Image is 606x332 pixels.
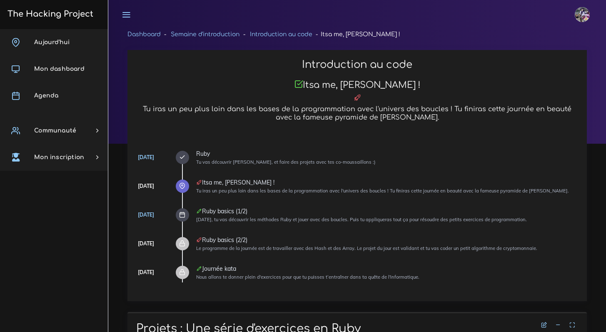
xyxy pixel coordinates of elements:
small: Le programme de la journée est de travailler avec des Hash et des Array. Le projet du jour est va... [196,245,537,251]
small: Tu vas découvrir [PERSON_NAME], et faire des projets avec tes co-moussaillons :) [196,159,376,165]
div: [DATE] [138,268,154,277]
div: [DATE] [138,239,154,248]
div: Ruby [196,151,578,157]
span: Aujourd'hui [34,39,70,45]
span: Mon inscription [34,154,84,160]
div: [DATE] [138,182,154,191]
div: Journée kata [196,266,578,272]
small: Tu iras un peu plus loin dans les bases de la programmation avec l'univers des boucles ! Tu finir... [196,188,569,194]
h3: The Hacking Project [5,10,93,19]
a: [DATE] [138,212,154,218]
span: Communauté [34,127,76,134]
h3: Itsa me, [PERSON_NAME] ! [136,80,578,90]
small: Nous allons te donner plein d'exercices pour que tu puisses t’entraîner dans ta quête de l'inform... [196,274,419,280]
h2: Introduction au code [136,59,578,71]
div: Itsa me, [PERSON_NAME] ! [196,180,578,185]
div: Ruby basics (1/2) [196,208,578,214]
a: [DATE] [138,154,154,160]
h5: Tu iras un peu plus loin dans les bases de la programmation avec l'univers des boucles ! Tu finir... [136,105,578,121]
div: Ruby basics (2/2) [196,237,578,243]
span: Mon dashboard [34,66,85,72]
span: Agenda [34,92,58,99]
img: eg54bupqcshyolnhdacp.jpg [575,7,590,22]
a: Semaine d'introduction [171,31,239,37]
a: Dashboard [127,31,161,37]
small: [DATE], tu vas découvrir les méthodes Ruby et jouer avec des boucles. Puis tu appliqueras tout ça... [196,217,527,222]
li: Itsa me, [PERSON_NAME] ! [312,29,400,40]
a: Introduction au code [250,31,312,37]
